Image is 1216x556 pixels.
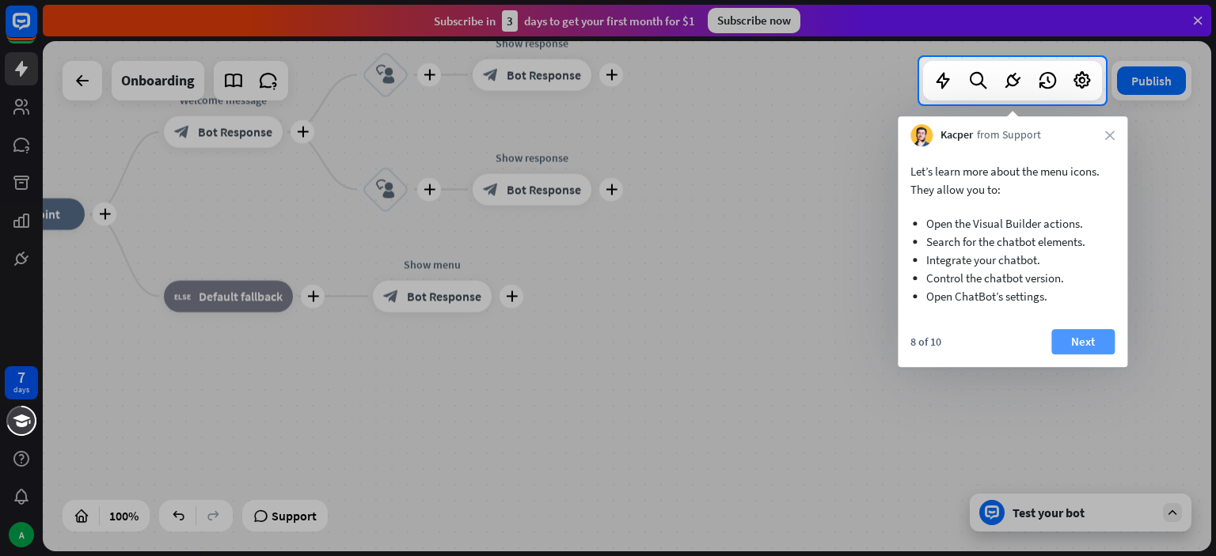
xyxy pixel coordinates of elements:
[13,6,60,54] button: Open LiveChat chat widget
[1051,329,1115,354] button: Next
[926,214,1099,233] li: Open the Visual Builder actions.
[926,287,1099,305] li: Open ChatBot’s settings.
[926,269,1099,287] li: Control the chatbot version.
[977,127,1041,143] span: from Support
[940,127,973,143] span: Kacper
[910,162,1115,199] p: Let’s learn more about the menu icons. They allow you to:
[1105,130,1115,140] i: close
[910,335,941,349] div: 8 of 10
[926,251,1099,269] li: Integrate your chatbot.
[926,233,1099,251] li: Search for the chatbot elements.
